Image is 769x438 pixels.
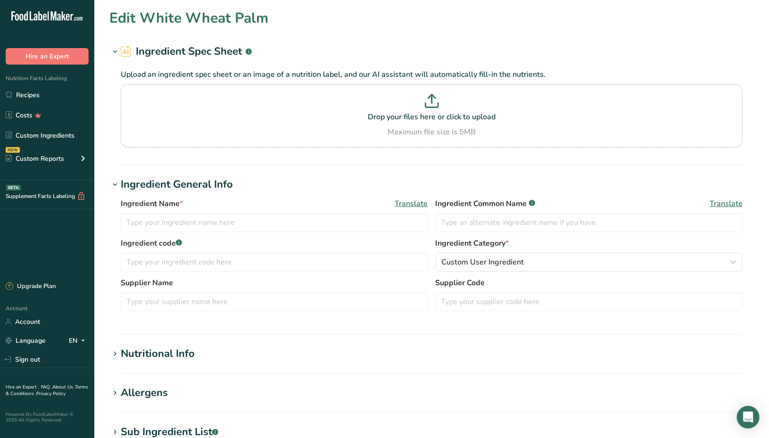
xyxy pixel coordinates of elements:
a: Terms & Conditions . [6,384,88,397]
p: Drop your files here or click to upload [123,111,740,123]
input: Type your supplier code here [436,292,743,311]
button: Hire an Expert [6,48,89,65]
div: Ingredient General Info [121,177,233,192]
div: NEW [6,147,20,153]
a: Privacy Policy [36,390,66,397]
span: Translate [395,198,428,209]
span: Ingredient Common Name [436,198,535,209]
label: Supplier Name [121,277,428,289]
span: Ingredient Name [121,198,183,209]
input: Type your ingredient name here [121,213,428,232]
a: Hire an Expert . [6,384,39,390]
label: Ingredient code [121,238,428,249]
div: Allergens [121,385,168,401]
div: EN [69,335,89,347]
div: Maximum file size is 5MB [123,126,740,138]
h2: Ingredient Spec Sheet [121,44,252,59]
button: Custom User Ingredient [436,253,743,272]
label: Supplier Code [436,277,743,289]
div: Custom Reports [6,154,64,164]
a: Language [6,332,46,349]
input: Type an alternate ingredient name if you have [436,213,743,232]
span: Custom User Ingredient [442,256,524,268]
h1: Edit White Wheat Palm [109,8,268,29]
a: FAQ . [41,384,52,390]
label: Ingredient Category [436,238,743,249]
div: Powered By FoodLabelMaker © 2025 All Rights Reserved [6,412,89,423]
div: Upgrade Plan [6,282,56,291]
div: Nutritional Info [121,346,195,362]
p: Upload an ingredient spec sheet or an image of a nutrition label, and our AI assistant will autom... [121,69,743,80]
input: Type your supplier name here [121,292,428,311]
div: BETA [6,185,21,190]
div: Open Intercom Messenger [737,406,760,429]
a: About Us . [52,384,75,390]
span: Translate [710,198,743,209]
input: Type your ingredient code here [121,253,428,272]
